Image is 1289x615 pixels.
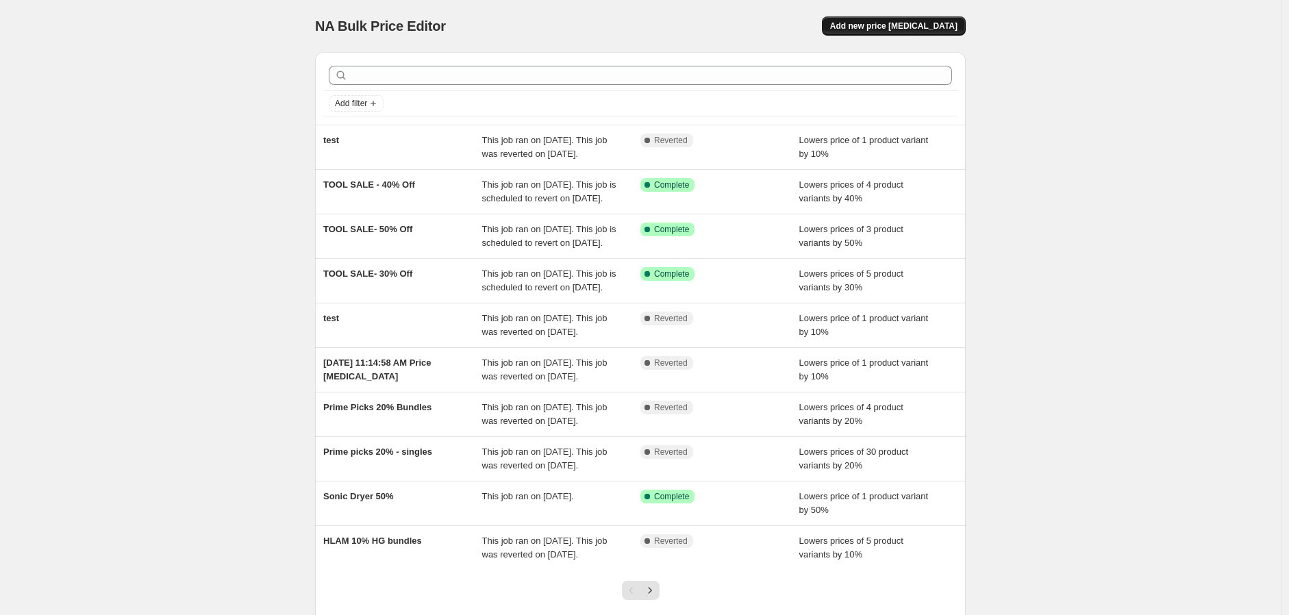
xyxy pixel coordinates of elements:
span: This job ran on [DATE]. This job was reverted on [DATE]. [482,402,608,426]
span: Reverted [654,357,688,368]
span: This job ran on [DATE]. This job was reverted on [DATE]. [482,135,608,159]
span: Reverted [654,402,688,413]
span: Lowers prices of 5 product variants by 10% [799,536,903,560]
span: Complete [654,491,689,502]
span: Add new price [MEDICAL_DATA] [830,21,958,32]
span: Complete [654,268,689,279]
span: Reverted [654,536,688,547]
span: Reverted [654,447,688,457]
span: Lowers prices of 4 product variants by 40% [799,179,903,203]
span: Lowers price of 1 product variant by 10% [799,135,929,159]
span: Prime picks 20% - singles [323,447,432,457]
span: test [323,313,339,323]
span: This job ran on [DATE]. This job was reverted on [DATE]. [482,313,608,337]
span: This job ran on [DATE]. This job was reverted on [DATE]. [482,447,608,470]
span: This job ran on [DATE]. This job is scheduled to revert on [DATE]. [482,179,616,203]
span: Lowers prices of 4 product variants by 20% [799,402,903,426]
span: Lowers prices of 5 product variants by 30% [799,268,903,292]
span: This job ran on [DATE]. This job was reverted on [DATE]. [482,536,608,560]
span: Sonic Dryer 50% [323,491,394,501]
span: Reverted [654,135,688,146]
span: HLAM 10% HG bundles [323,536,422,546]
span: Lowers prices of 30 product variants by 20% [799,447,909,470]
span: Complete [654,224,689,235]
span: This job ran on [DATE]. This job is scheduled to revert on [DATE]. [482,224,616,248]
button: Next [640,581,660,600]
nav: Pagination [622,581,660,600]
span: Complete [654,179,689,190]
span: Lowers price of 1 product variant by 10% [799,357,929,381]
button: Add new price [MEDICAL_DATA] [822,16,966,36]
span: Reverted [654,313,688,324]
span: TOOL SALE- 30% Off [323,268,412,279]
span: NA Bulk Price Editor [315,18,446,34]
span: TOOL SALE - 40% Off [323,179,415,190]
span: Lowers price of 1 product variant by 50% [799,491,929,515]
button: Add filter [329,95,384,112]
span: This job ran on [DATE]. This job is scheduled to revert on [DATE]. [482,268,616,292]
span: test [323,135,339,145]
span: [DATE] 11:14:58 AM Price [MEDICAL_DATA] [323,357,431,381]
span: Prime Picks 20% Bundles [323,402,431,412]
span: Lowers prices of 3 product variants by 50% [799,224,903,248]
span: Lowers price of 1 product variant by 10% [799,313,929,337]
span: Add filter [335,98,367,109]
span: TOOL SALE- 50% Off [323,224,412,234]
span: This job ran on [DATE]. This job was reverted on [DATE]. [482,357,608,381]
span: This job ran on [DATE]. [482,491,574,501]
